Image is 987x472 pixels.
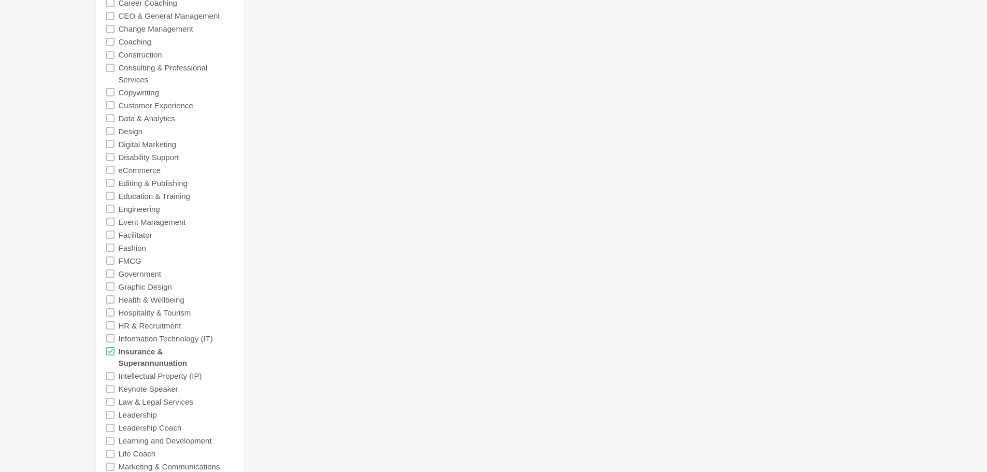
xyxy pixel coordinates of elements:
label: HR & Recruitment [119,319,181,332]
label: Data & Analytics [119,111,175,124]
label: Keynote Speaker [119,382,178,395]
label: FMCG [119,254,141,267]
label: CEO & General Management [119,9,220,22]
label: Consulting & Professional Services [119,61,233,86]
label: Graphic Design [119,280,172,293]
label: Customer Experience [119,98,193,111]
label: Information Technology (IT) [119,332,213,345]
label: Intellectual Property (IP) [119,369,202,382]
label: Facilitator [119,228,152,241]
label: Design [119,124,143,137]
label: Engineering [119,202,160,215]
label: Government [119,267,162,280]
label: Life Coach [119,447,156,460]
label: Leadership [119,408,157,421]
label: Copywriting [119,85,159,98]
label: Digital Marketing [119,137,177,150]
label: Learning and Development [119,434,212,447]
label: Disability Support [119,150,179,163]
label: Health & Wellbeing [119,293,184,306]
label: Construction [119,48,162,61]
label: Coaching [119,35,151,48]
label: Change Management [119,22,193,35]
label: eCommerce [119,163,161,176]
label: Insurance & Superannunuation [119,345,233,369]
label: Event Management [119,215,186,228]
label: Hospitality & Tourism [119,306,191,319]
label: Fashion [119,241,146,254]
label: Leadership Coach [119,421,182,434]
label: Education & Training [119,189,190,202]
label: Editing & Publishing [119,176,188,189]
label: Law & Legal Services [119,395,193,408]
